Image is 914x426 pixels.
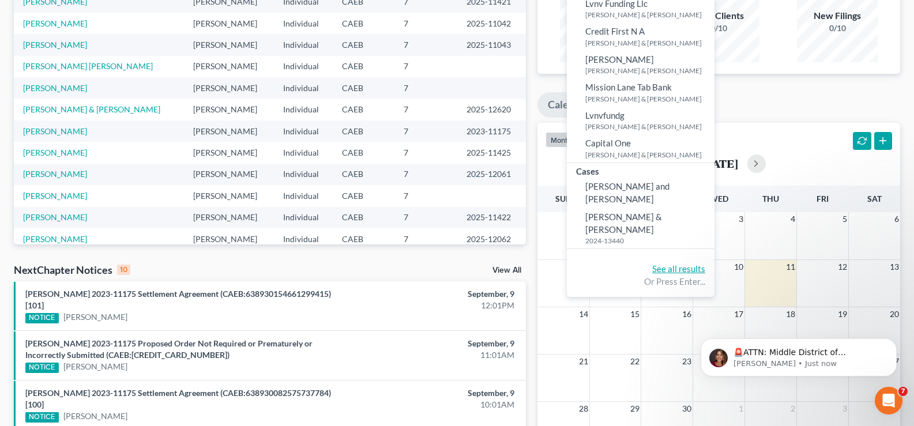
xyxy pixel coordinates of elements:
a: Credit First N A[PERSON_NAME] & [PERSON_NAME] [567,22,714,51]
span: 14 [578,307,589,321]
span: Lvnvfundg [585,110,625,120]
span: 18 [785,307,796,321]
td: 7 [394,228,457,250]
td: 2025-12062 [457,228,526,250]
a: [PERSON_NAME] [23,148,87,157]
td: 2025-11043 [457,34,526,55]
span: 22 [629,355,641,368]
td: 2025-11042 [457,13,526,34]
span: Credit First N A [585,26,645,36]
td: CAEB [333,164,394,185]
td: 2025-12620 [457,99,526,120]
a: [PERSON_NAME] [23,234,87,244]
div: NOTICE [25,412,59,423]
a: [PERSON_NAME] [63,410,127,422]
a: See all results [652,263,705,274]
iframe: Intercom live chat [875,387,902,414]
td: 7 [394,34,457,55]
span: 20 [889,307,900,321]
iframe: Intercom notifications message [683,314,914,395]
span: 28 [578,402,589,416]
div: New Clients [679,9,759,22]
span: 13 [889,260,900,274]
td: CAEB [333,34,394,55]
span: 16 [681,307,693,321]
span: 21 [578,355,589,368]
a: Lvnvfundg[PERSON_NAME] & [PERSON_NAME] [567,107,714,135]
a: Calendar [537,92,600,118]
span: 12 [837,260,848,274]
h2: [DATE] [700,157,738,169]
div: Cases [567,163,714,178]
a: Capital One[PERSON_NAME] & [PERSON_NAME] [567,134,714,163]
a: Mission Lane Tab Bank[PERSON_NAME] & [PERSON_NAME] [567,78,714,107]
td: CAEB [333,142,394,163]
td: Individual [274,207,333,228]
td: Individual [274,142,333,163]
div: Or Press Enter... [576,276,705,288]
span: 3 [738,212,744,226]
td: 2025-12061 [457,164,526,185]
td: Individual [274,185,333,206]
small: [PERSON_NAME] & [PERSON_NAME] [585,38,712,48]
a: [PERSON_NAME] 2023-11175 Proposed Order Not Required or Prematurely or Incorrectly Submitted (CAE... [25,338,313,360]
td: 7 [394,56,457,77]
span: 17 [733,307,744,321]
a: [PERSON_NAME] and [PERSON_NAME] [567,178,714,208]
span: 4 [789,212,796,226]
a: [PERSON_NAME] [23,191,87,201]
td: [PERSON_NAME] [184,13,274,34]
td: [PERSON_NAME] [184,99,274,120]
a: [PERSON_NAME] [23,169,87,179]
span: [PERSON_NAME] [585,54,654,65]
div: 11:01AM [359,349,514,361]
a: [PERSON_NAME] 2023-11175 Settlement Agreement (CAEB:638930154661299415) [101] [25,289,331,310]
a: [PERSON_NAME][PERSON_NAME] & [PERSON_NAME] [567,51,714,79]
td: 7 [394,164,457,185]
div: NOTICE [25,363,59,373]
td: 2025-11425 [457,142,526,163]
div: 10 [117,265,130,275]
small: [PERSON_NAME] & [PERSON_NAME] [585,150,712,160]
td: Individual [274,120,333,142]
a: [PERSON_NAME] [23,212,87,222]
td: 7 [394,77,457,99]
td: Individual [274,99,333,120]
td: [PERSON_NAME] [184,77,274,99]
span: Sun [555,194,572,203]
div: 0/10 [560,22,641,34]
td: 7 [394,120,457,142]
div: 12:01PM [359,300,514,311]
td: Individual [274,228,333,250]
td: 7 [394,207,457,228]
td: Individual [274,56,333,77]
td: Individual [274,13,333,34]
td: CAEB [333,120,394,142]
button: month [546,132,577,148]
span: 15 [629,307,641,321]
td: 7 [394,99,457,120]
div: 10:01AM [359,399,514,410]
span: 10 [733,260,744,274]
td: [PERSON_NAME] [184,185,274,206]
div: September, 9 [359,387,514,399]
span: 1 [738,402,744,416]
span: [PERSON_NAME] & [PERSON_NAME] [585,212,662,234]
td: 2023-11175 [457,120,526,142]
small: [PERSON_NAME] & [PERSON_NAME] [585,66,712,76]
span: Capital One [585,138,631,148]
span: 5 [841,212,848,226]
td: Individual [274,77,333,99]
span: Thu [762,194,779,203]
td: [PERSON_NAME] [184,34,274,55]
td: Individual [274,164,333,185]
span: [PERSON_NAME] and [PERSON_NAME] [585,181,669,203]
small: 2024-13440 [585,236,712,246]
td: [PERSON_NAME] [184,56,274,77]
small: [PERSON_NAME] & [PERSON_NAME] [585,94,712,104]
a: [PERSON_NAME] [63,361,127,372]
span: 30 [681,402,693,416]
